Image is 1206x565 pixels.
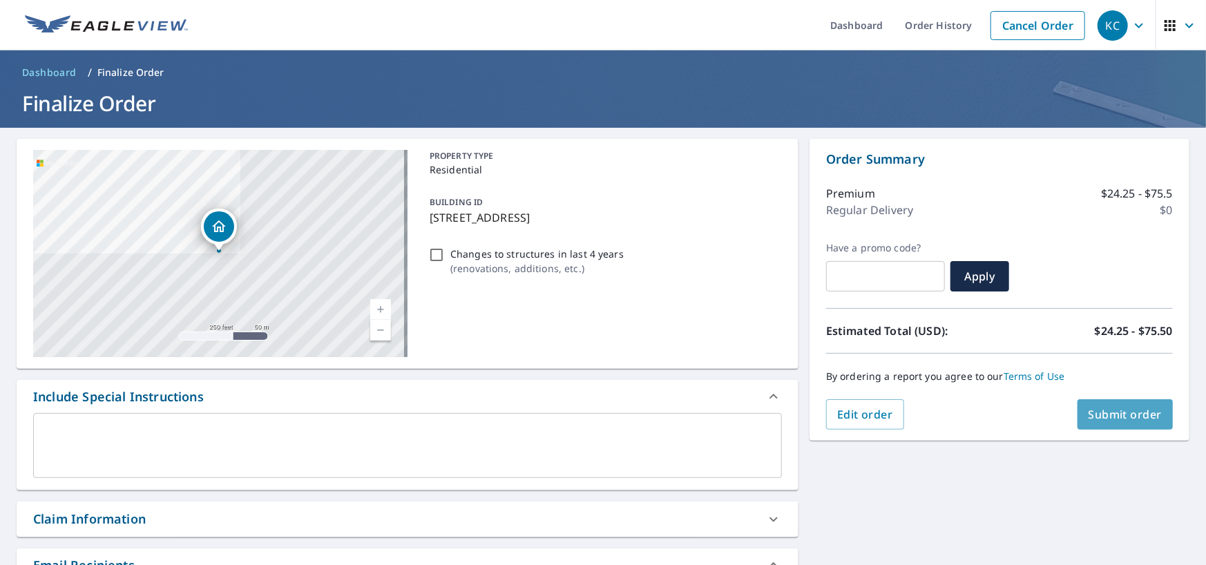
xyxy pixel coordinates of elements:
[17,380,798,413] div: Include Special Instructions
[25,15,188,36] img: EV Logo
[826,399,904,430] button: Edit order
[430,209,776,226] p: [STREET_ADDRESS]
[17,61,82,84] a: Dashboard
[430,196,483,208] p: BUILDING ID
[450,247,624,261] p: Changes to structures in last 4 years
[1098,10,1128,41] div: KC
[950,261,1009,291] button: Apply
[1160,202,1173,218] p: $0
[1095,323,1173,339] p: $24.25 - $75.50
[17,61,1189,84] nav: breadcrumb
[826,202,913,218] p: Regular Delivery
[826,150,1173,169] p: Order Summary
[961,269,998,284] span: Apply
[201,209,237,251] div: Dropped pin, building 1, Residential property, 19829 N 97th St Scottsdale, AZ 85255
[1004,370,1065,383] a: Terms of Use
[430,162,776,177] p: Residential
[17,501,798,537] div: Claim Information
[22,66,77,79] span: Dashboard
[17,89,1189,117] h1: Finalize Order
[826,370,1173,383] p: By ordering a report you agree to our
[837,407,893,422] span: Edit order
[88,64,92,81] li: /
[1089,407,1162,422] span: Submit order
[826,242,945,254] label: Have a promo code?
[826,185,875,202] p: Premium
[33,510,146,528] div: Claim Information
[1078,399,1174,430] button: Submit order
[370,320,391,341] a: Current Level 17, Zoom Out
[990,11,1085,40] a: Cancel Order
[430,150,776,162] p: PROPERTY TYPE
[97,66,164,79] p: Finalize Order
[1101,185,1173,202] p: $24.25 - $75.5
[370,299,391,320] a: Current Level 17, Zoom In
[826,323,999,339] p: Estimated Total (USD):
[33,387,204,406] div: Include Special Instructions
[450,261,624,276] p: ( renovations, additions, etc. )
